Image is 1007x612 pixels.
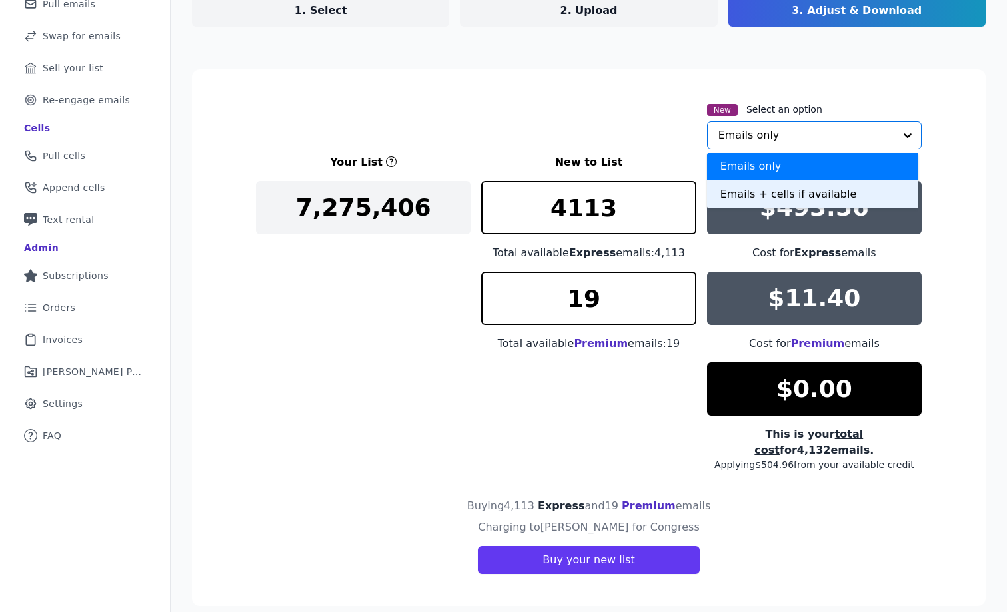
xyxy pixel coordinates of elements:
div: Emails only [707,153,918,180]
h4: Buying 4,113 and 19 emails [467,498,710,514]
p: 2. Upload [560,3,618,19]
a: FAQ [11,421,159,450]
span: Express [538,499,585,512]
span: Invoices [43,333,83,346]
a: Text rental [11,205,159,234]
div: Total available emails: 19 [481,336,696,352]
h4: Charging to [PERSON_NAME] for Congress [478,519,700,535]
div: Admin [24,241,59,254]
a: Orders [11,293,159,322]
a: Append cells [11,173,159,202]
span: FAQ [43,429,61,442]
span: Orders [43,301,75,314]
a: [PERSON_NAME] Performance [11,357,159,386]
span: Express [569,246,616,259]
p: 7,275,406 [296,194,431,221]
a: Settings [11,389,159,418]
div: Total available emails: 4,113 [481,245,696,261]
p: 1. Select [295,3,347,19]
span: Settings [43,397,83,410]
span: Pull cells [43,149,85,162]
a: Re-engage emails [11,85,159,115]
a: Sell your list [11,53,159,83]
span: Text rental [43,213,95,226]
div: Cells [24,121,50,135]
span: Premium [791,337,845,350]
span: Re-engage emails [43,93,130,107]
span: New [707,104,738,116]
span: Express [794,246,842,259]
span: Sell your list [43,61,103,75]
div: Cost for emails [707,336,922,352]
p: 3. Adjust & Download [792,3,922,19]
span: Premium [574,337,628,350]
p: $0.00 [776,376,852,402]
a: Subscriptions [11,261,159,290]
span: Append cells [43,181,105,194]
div: Applying $504.96 from your available credit [707,458,922,471]
h3: Your List [330,154,383,170]
p: $11.40 [768,285,860,312]
div: This is your for 4,132 emails. [707,426,922,458]
a: Invoices [11,325,159,354]
span: Subscriptions [43,269,109,282]
span: Swap for emails [43,29,121,43]
a: Swap for emails [11,21,159,51]
span: [PERSON_NAME] Performance [43,365,143,378]
div: Cost for emails [707,245,922,261]
div: Emails + cells if available [707,180,918,208]
h3: New to List [481,154,696,170]
a: Pull cells [11,141,159,170]
button: Buy your new list [478,546,699,574]
label: Select an option [746,103,822,116]
span: Premium [622,499,676,512]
